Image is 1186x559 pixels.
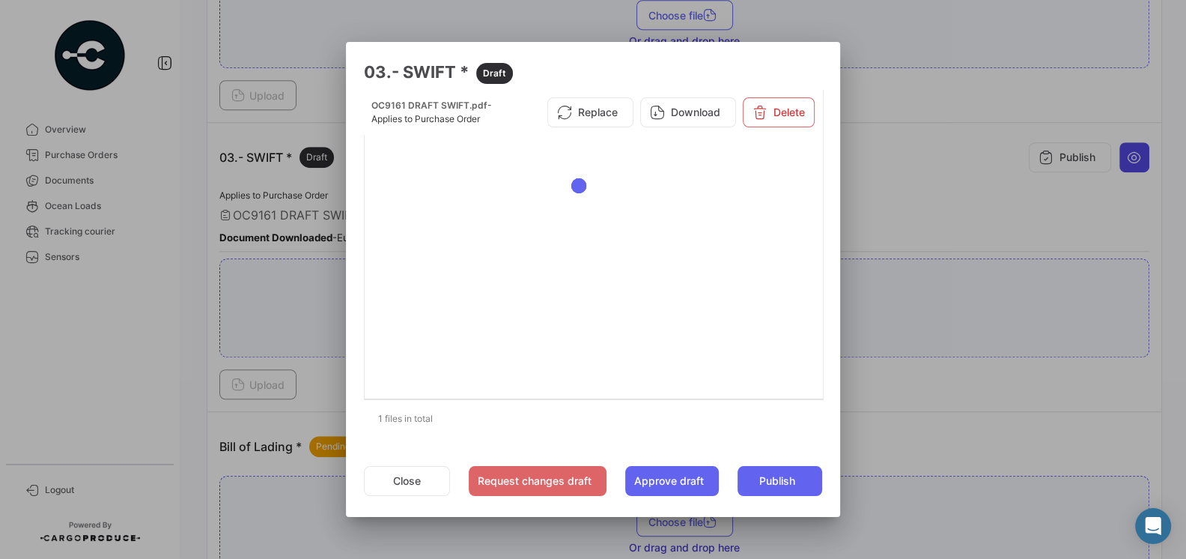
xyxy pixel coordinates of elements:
[547,97,633,127] button: Replace
[364,400,822,438] div: 1 files in total
[371,100,487,111] span: OC9161 DRAFT SWIFT.pdf
[1135,508,1171,544] div: Abrir Intercom Messenger
[738,466,822,496] button: Publish
[469,466,606,496] button: Request changes draft
[758,474,794,489] span: Publish
[743,97,815,127] button: Delete
[483,67,506,80] span: Draft
[364,60,822,84] h3: 03.- SWIFT *
[640,97,736,127] button: Download
[625,466,719,496] button: Approve draft
[364,466,450,496] button: Close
